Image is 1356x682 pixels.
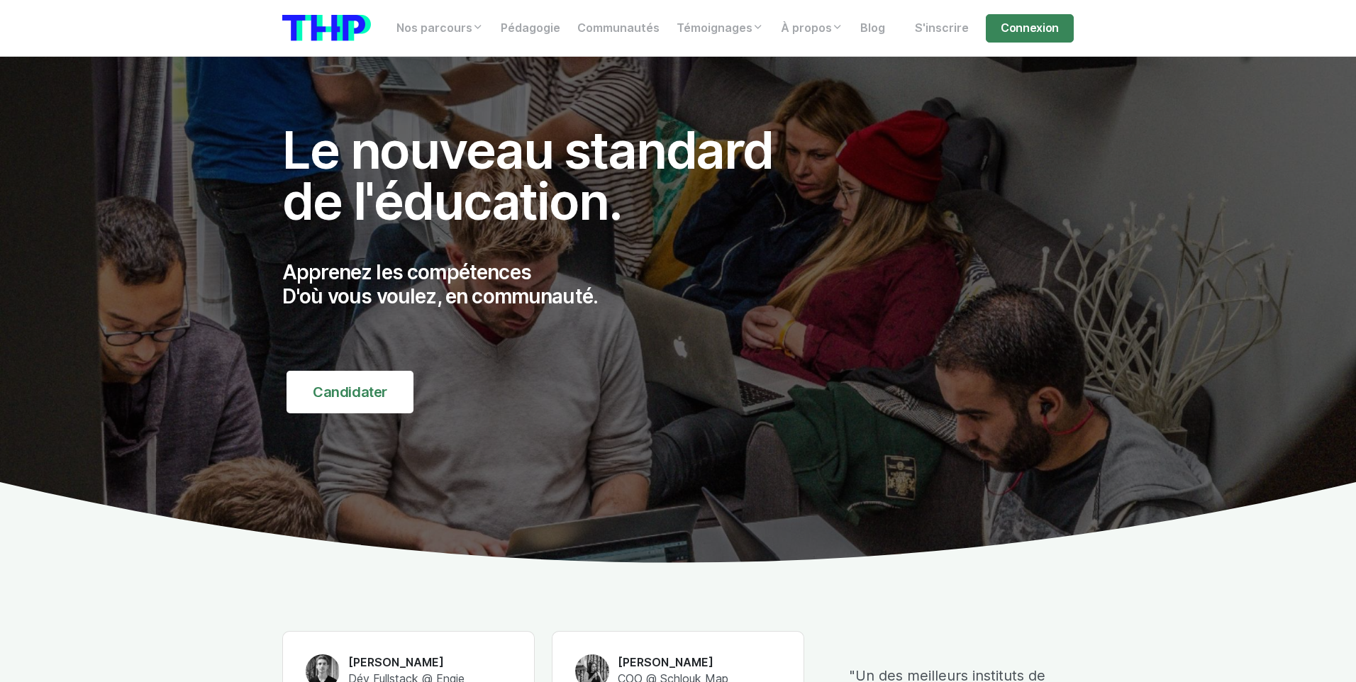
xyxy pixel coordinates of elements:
p: Apprenez les compétences D'où vous voulez, en communauté. [282,261,804,308]
img: logo [282,15,371,41]
a: Nos parcours [388,14,492,43]
a: À propos [772,14,852,43]
a: Connexion [986,14,1074,43]
a: Candidater [287,371,413,413]
a: Blog [852,14,894,43]
a: Pédagogie [492,14,569,43]
h6: [PERSON_NAME] [348,655,465,671]
a: S'inscrire [906,14,977,43]
h6: [PERSON_NAME] [618,655,728,671]
a: Témoignages [668,14,772,43]
h1: Le nouveau standard de l'éducation. [282,125,804,227]
a: Communautés [569,14,668,43]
